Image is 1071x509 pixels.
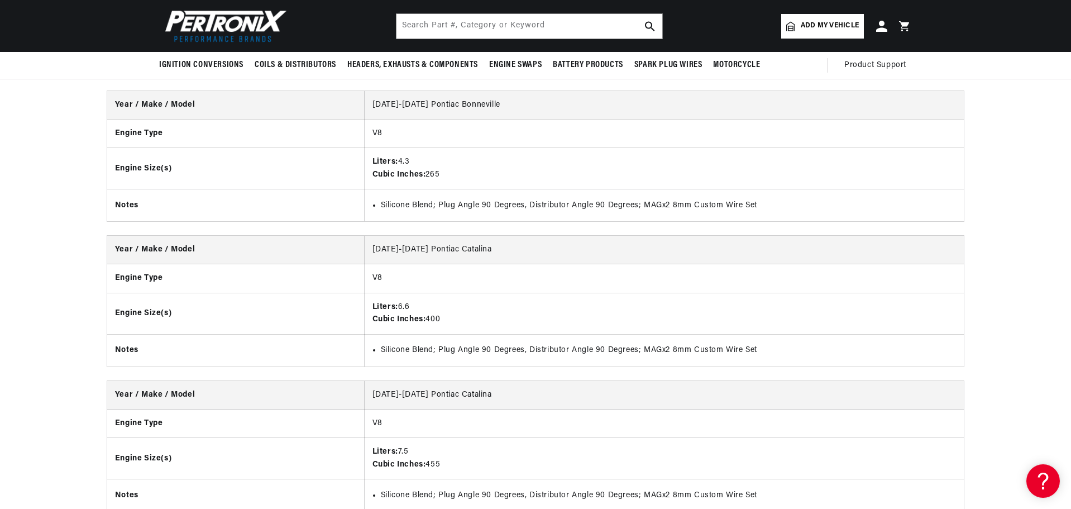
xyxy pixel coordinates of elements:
th: Notes [107,334,364,367]
img: Pertronix [159,7,288,45]
span: Add my vehicle [801,21,859,31]
th: Year / Make / Model [107,236,364,264]
span: Coils & Distributors [255,59,336,71]
span: Motorcycle [713,59,760,71]
td: [DATE]-[DATE] Pontiac Catalina [364,236,964,264]
td: V8 [364,410,964,438]
td: 7.5 455 [364,438,964,479]
strong: Liters: [372,158,398,166]
th: Year / Make / Model [107,381,364,410]
th: Engine Size(s) [107,148,364,189]
td: V8 [364,119,964,148]
strong: Liters: [372,448,398,456]
summary: Coils & Distributors [249,52,342,78]
th: Engine Type [107,264,364,293]
td: V8 [364,264,964,293]
strong: Cubic Inches: [372,460,426,469]
li: Silicone Blend; Plug Angle 90 Degrees, Distributor Angle 90 Degrees; MAGx2 8mm Custom Wire Set [381,344,957,356]
strong: Cubic Inches: [372,315,426,324]
input: Search Part #, Category or Keyword [396,14,662,39]
button: search button [638,14,662,39]
td: 6.6 400 [364,293,964,334]
th: Engine Size(s) [107,293,364,334]
strong: Liters: [372,303,398,311]
summary: Product Support [844,52,912,79]
td: [DATE]-[DATE] Pontiac Catalina [364,381,964,410]
summary: Engine Swaps [484,52,547,78]
span: Ignition Conversions [159,59,243,71]
li: Silicone Blend; Plug Angle 90 Degrees, Distributor Angle 90 Degrees; MAGx2 8mm Custom Wire Set [381,489,957,502]
strong: Cubic Inches: [372,170,426,179]
summary: Headers, Exhausts & Components [342,52,484,78]
span: Spark Plug Wires [634,59,702,71]
a: Add my vehicle [781,14,864,39]
td: [DATE]-[DATE] Pontiac Bonneville [364,91,964,120]
th: Engine Type [107,119,364,148]
td: 4.3 265 [364,148,964,189]
th: Engine Type [107,410,364,438]
span: Engine Swaps [489,59,542,71]
span: Headers, Exhausts & Components [347,59,478,71]
summary: Motorcycle [707,52,766,78]
span: Product Support [844,59,906,72]
th: Notes [107,189,364,222]
span: Battery Products [553,59,623,71]
summary: Ignition Conversions [159,52,249,78]
summary: Battery Products [547,52,629,78]
th: Engine Size(s) [107,438,364,479]
th: Year / Make / Model [107,91,364,120]
summary: Spark Plug Wires [629,52,708,78]
li: Silicone Blend; Plug Angle 90 Degrees, Distributor Angle 90 Degrees; MAGx2 8mm Custom Wire Set [381,199,957,212]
